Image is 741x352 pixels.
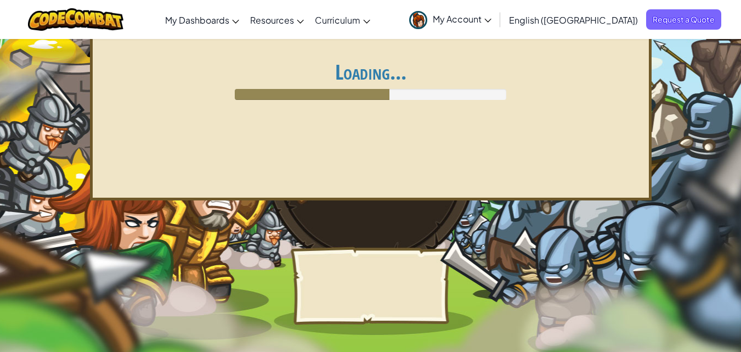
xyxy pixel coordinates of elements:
[409,11,427,29] img: avatar
[504,5,643,35] a: English ([GEOGRAPHIC_DATA])
[160,5,245,35] a: My Dashboards
[250,14,294,26] span: Resources
[165,14,229,26] span: My Dashboards
[245,5,309,35] a: Resources
[646,9,721,30] a: Request a Quote
[404,2,497,37] a: My Account
[433,13,491,25] span: My Account
[99,60,642,83] h1: Loading...
[28,8,124,31] img: CodeCombat logo
[509,14,638,26] span: English ([GEOGRAPHIC_DATA])
[315,14,360,26] span: Curriculum
[309,5,376,35] a: Curriculum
